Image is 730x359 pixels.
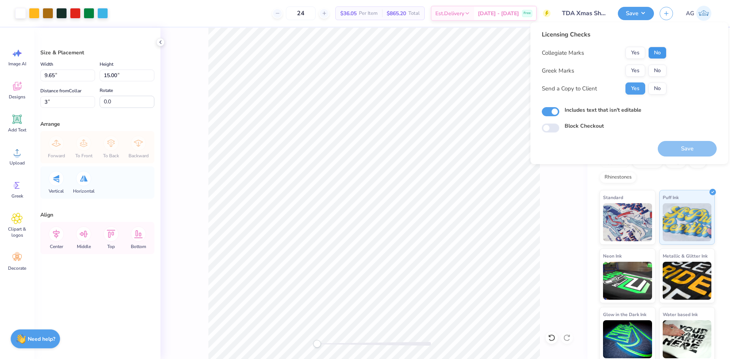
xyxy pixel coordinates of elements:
span: Horizontal [73,188,95,194]
span: Total [408,9,420,17]
img: Water based Ink [663,320,712,358]
span: Puff Ink [663,193,679,201]
span: Standard [603,193,623,201]
span: Center [50,244,63,250]
div: Arrange [40,120,154,128]
span: $865.20 [387,9,406,17]
img: Aljosh Eyron Garcia [696,6,711,21]
button: No [648,82,667,95]
input: Untitled Design [556,6,612,21]
span: Est. Delivery [435,9,464,17]
div: Accessibility label [313,340,321,348]
label: Rotate [100,86,113,95]
img: Neon Ink [603,262,652,300]
span: Add Text [8,127,26,133]
span: [DATE] - [DATE] [478,9,519,17]
img: Standard [603,203,652,241]
div: Licensing Checks [542,30,667,39]
input: – – [286,6,316,20]
span: Image AI [8,61,26,67]
span: Free [524,11,531,16]
button: No [648,65,667,77]
div: Send a Copy to Client [542,84,597,93]
label: Distance from Collar [40,86,81,95]
span: Decorate [8,265,26,271]
span: Metallic & Glitter Ink [663,252,708,260]
label: Height [100,60,113,69]
strong: Need help? [28,335,55,343]
span: Neon Ink [603,252,622,260]
label: Width [40,60,53,69]
div: Align [40,211,154,219]
label: Includes text that isn't editable [565,106,641,114]
button: Yes [625,82,645,95]
span: Middle [77,244,91,250]
div: Greek Marks [542,66,574,75]
img: Puff Ink [663,203,712,241]
span: Glow in the Dark Ink [603,310,646,318]
label: Block Checkout [565,122,604,130]
a: AG [682,6,715,21]
button: Yes [625,47,645,59]
div: Rhinestones [600,172,636,183]
span: Water based Ink [663,310,698,318]
span: $36.05 [340,9,357,17]
span: Designs [9,94,25,100]
span: Greek [11,193,23,199]
span: Clipart & logos [5,226,30,238]
span: Vertical [49,188,64,194]
div: Size & Placement [40,49,154,57]
span: Top [107,244,115,250]
img: Glow in the Dark Ink [603,320,652,358]
button: Save [618,7,654,20]
img: Metallic & Glitter Ink [663,262,712,300]
div: Collegiate Marks [542,49,584,57]
span: AG [686,9,694,18]
button: No [648,47,667,59]
span: Bottom [131,244,146,250]
span: Per Item [359,9,378,17]
span: Upload [10,160,25,166]
button: Yes [625,65,645,77]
